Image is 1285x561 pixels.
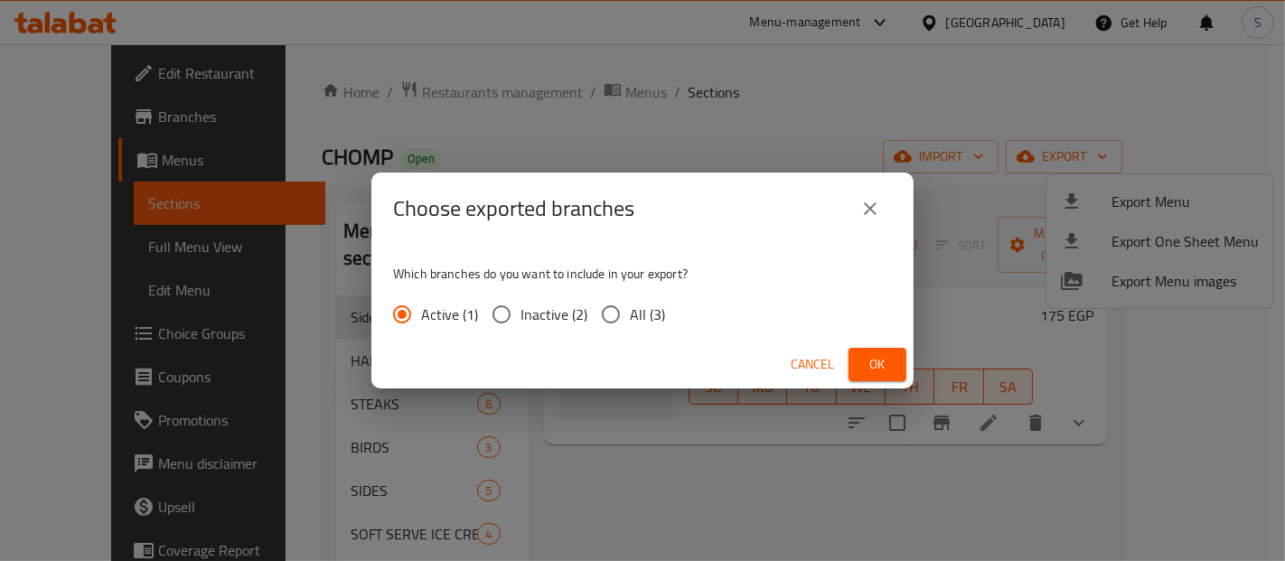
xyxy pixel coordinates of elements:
button: Ok [849,348,906,381]
button: Cancel [783,348,841,381]
button: close [849,187,892,230]
span: Ok [863,353,892,376]
span: Inactive (2) [521,304,587,325]
p: Which branches do you want to include in your export? [393,265,892,283]
span: Cancel [791,353,834,376]
span: Active (1) [421,304,478,325]
span: All (3) [630,304,665,325]
h2: Choose exported branches [393,194,634,223]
